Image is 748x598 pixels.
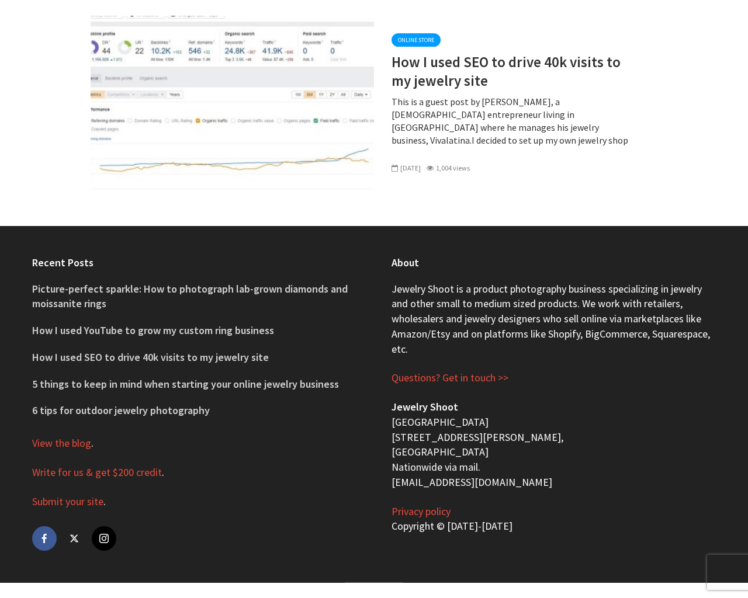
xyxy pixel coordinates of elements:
p: . [32,465,356,480]
h4: About [392,255,716,270]
b: Jewelry Shoot [392,400,458,413]
p: [GEOGRAPHIC_DATA] [STREET_ADDRESS][PERSON_NAME], [GEOGRAPHIC_DATA] Nationwide via mail. [EMAIL_AD... [392,399,716,489]
a: How I used SEO to drive 40k visits to my jewelry site [32,350,269,364]
a: View the blog [32,436,91,450]
span: [DATE] [392,164,421,172]
a: 5 things to keep in mind when starting your online jewelry business [32,377,339,391]
a: How I used SEO to drive 40k visits to my jewelry site [392,53,635,91]
a: Picture-perfect sparkle: How to photograph lab-grown diamonds and moissanite rings [32,282,348,311]
a: Write for us & get $200 credit [32,465,162,479]
a: instagram [92,526,116,551]
p: . [32,494,356,509]
p: Copyright © [DATE]-[DATE] [392,504,716,534]
a: How I used SEO to drive 40k visits to my jewelry site [91,96,374,107]
a: twitter [62,526,86,551]
a: Privacy policy [392,505,451,519]
p: This is a guest post by [PERSON_NAME], a [DEMOGRAPHIC_DATA] entrepreneur living in [GEOGRAPHIC_DA... [392,95,635,159]
a: facebook [32,526,57,551]
div: 1,004 views [427,163,470,173]
a: Online Store [392,33,441,47]
a: Questions? Get in touch >> [392,371,508,385]
a: How I used YouTube to grow my custom ring business [32,324,274,337]
p: . [32,436,356,451]
h4: Recent Posts [32,255,356,270]
a: Submit your site [32,495,103,509]
p: Jewelry Shoot is a product photography business specializing in jewelry and other small to medium... [392,281,716,357]
a: 6 tips for outdoor jewelry photography [32,404,210,417]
